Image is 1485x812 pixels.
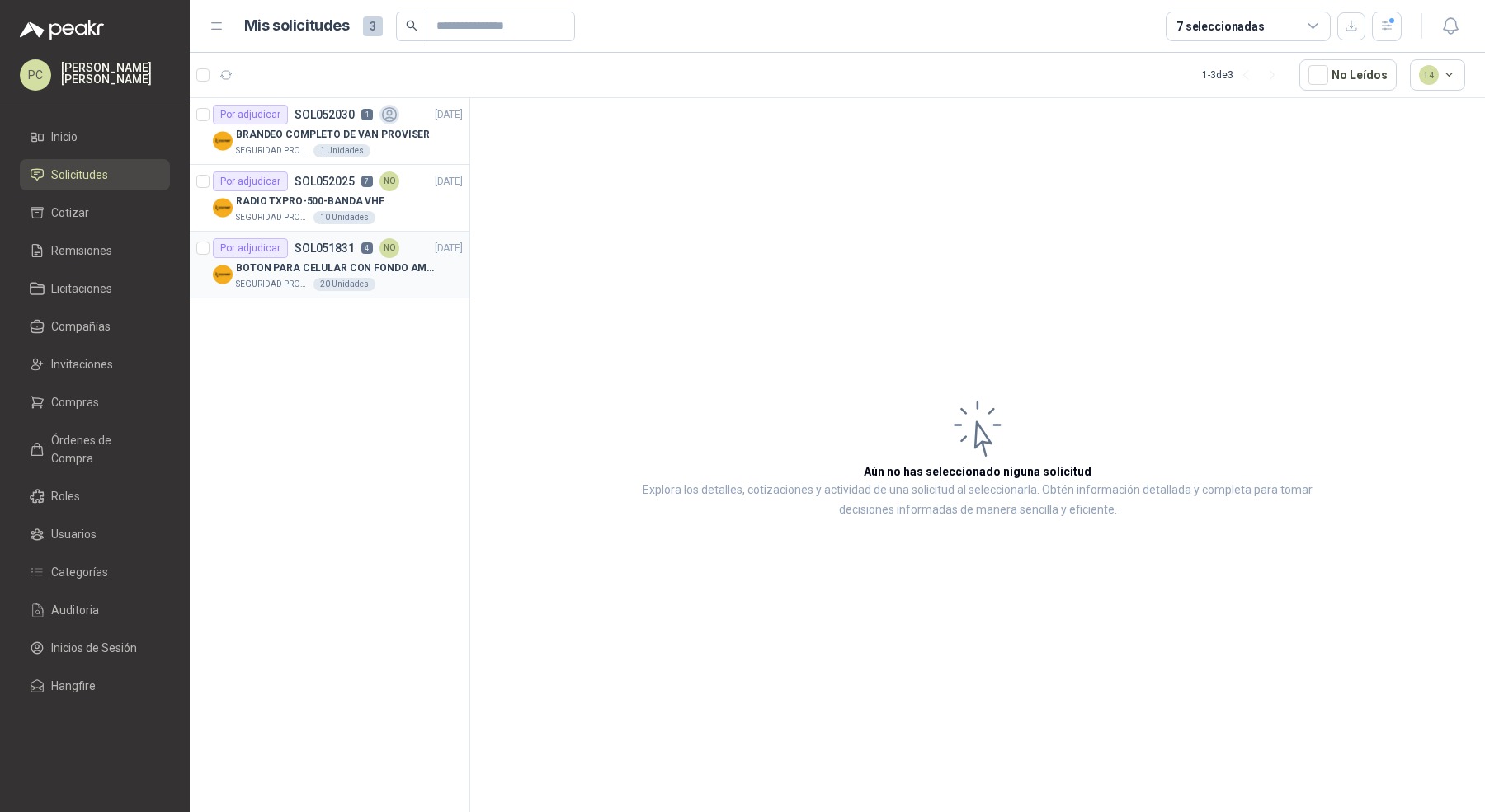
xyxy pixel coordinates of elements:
span: Categorías [51,563,108,581]
a: Órdenes de Compra [20,425,170,474]
a: Inicio [20,121,170,153]
span: Usuarios [51,525,97,543]
a: Categorías [20,556,170,588]
span: Cotizar [51,204,89,222]
span: Invitaciones [51,355,113,373]
a: Por adjudicarSOL0520257NO[DATE] Company LogoRADIO TXPRO-500-BANDA VHFSEGURIDAD PROVISER LTDA10 Un... [190,165,469,232]
p: 7 [361,176,373,187]
a: Hangfire [20,670,170,702]
p: 4 [361,242,373,254]
span: Licitaciones [51,279,112,298]
div: 7 seleccionadas [1176,17,1265,35]
span: Órdenes de Compra [51,431,154,467]
p: SEGURIDAD PROVISER LTDA [236,211,310,224]
div: 1 - 3 de 3 [1202,62,1286,88]
div: NO [379,171,399,191]
a: Por adjudicarSOL0520301[DATE] Company LogoBRANDEO COMPLETO DE VAN PROVISERSEGURIDAD PROVISER LTDA... [190,98,469,165]
div: Por adjudicar [213,171,288,191]
a: Cotizar [20,197,170,228]
img: Company Logo [213,265,233,284]
a: Usuarios [20,519,170,550]
span: 3 [363,16,383,36]
p: [DATE] [435,241,463,256]
span: Compras [51,393,99,411]
p: [DATE] [435,107,463,123]
span: Compañías [51,317,111,336]
a: Compras [20,387,170,418]
span: Inicio [51,128,78,146]
span: Hangfire [51,677,96,695]
div: NO [379,238,399,258]
p: SOL052025 [295,176,355,187]
div: PC [20,59,51,91]
p: SOL052030 [295,109,355,120]
a: Por adjudicarSOL0518314NO[DATE] Company LogoBOTON PARA CELULAR CON FONDO AMARILLOSEGURIDAD PROVIS... [190,232,469,298]
span: Solicitudes [51,166,108,184]
img: Company Logo [213,131,233,151]
img: Company Logo [213,198,233,218]
p: 1 [361,109,373,120]
p: SOL051831 [295,242,355,254]
p: [PERSON_NAME] [PERSON_NAME] [61,62,170,85]
button: 14 [1410,59,1466,91]
a: Auditoria [20,594,170,626]
h3: Aún no has seleccionado niguna solicitud [864,462,1091,481]
div: 20 Unidades [313,278,375,291]
div: Por adjudicar [213,105,288,124]
a: Compañías [20,311,170,342]
span: Inicios de Sesión [51,639,137,657]
p: BRANDEO COMPLETO DE VAN PROVISER [236,127,430,143]
span: search [406,20,417,31]
img: Logo peakr [20,20,104,40]
span: Remisiones [51,242,112,260]
a: Solicitudes [20,159,170,190]
a: Remisiones [20,235,170,266]
p: BOTON PARA CELULAR CON FONDO AMARILLO [236,260,441,276]
button: No Leídos [1299,59,1397,91]
span: Auditoria [51,601,99,619]
div: 1 Unidades [313,144,370,157]
p: [DATE] [435,174,463,190]
p: RADIO TXPRO-500-BANDA VHF [236,194,384,209]
span: Roles [51,487,80,505]
p: Explora los detalles, cotizaciones y actividad de una solicitud al seleccionarla. Obtén informaci... [635,481,1320,520]
a: Invitaciones [20,349,170,380]
div: 10 Unidades [313,211,375,224]
p: SEGURIDAD PROVISER LTDA [236,144,310,157]
div: Por adjudicar [213,238,288,258]
a: Inicios de Sesión [20,632,170,664]
a: Licitaciones [20,273,170,304]
p: SEGURIDAD PROVISER LTDA [236,278,310,291]
h1: Mis solicitudes [244,14,350,38]
a: Roles [20,481,170,512]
